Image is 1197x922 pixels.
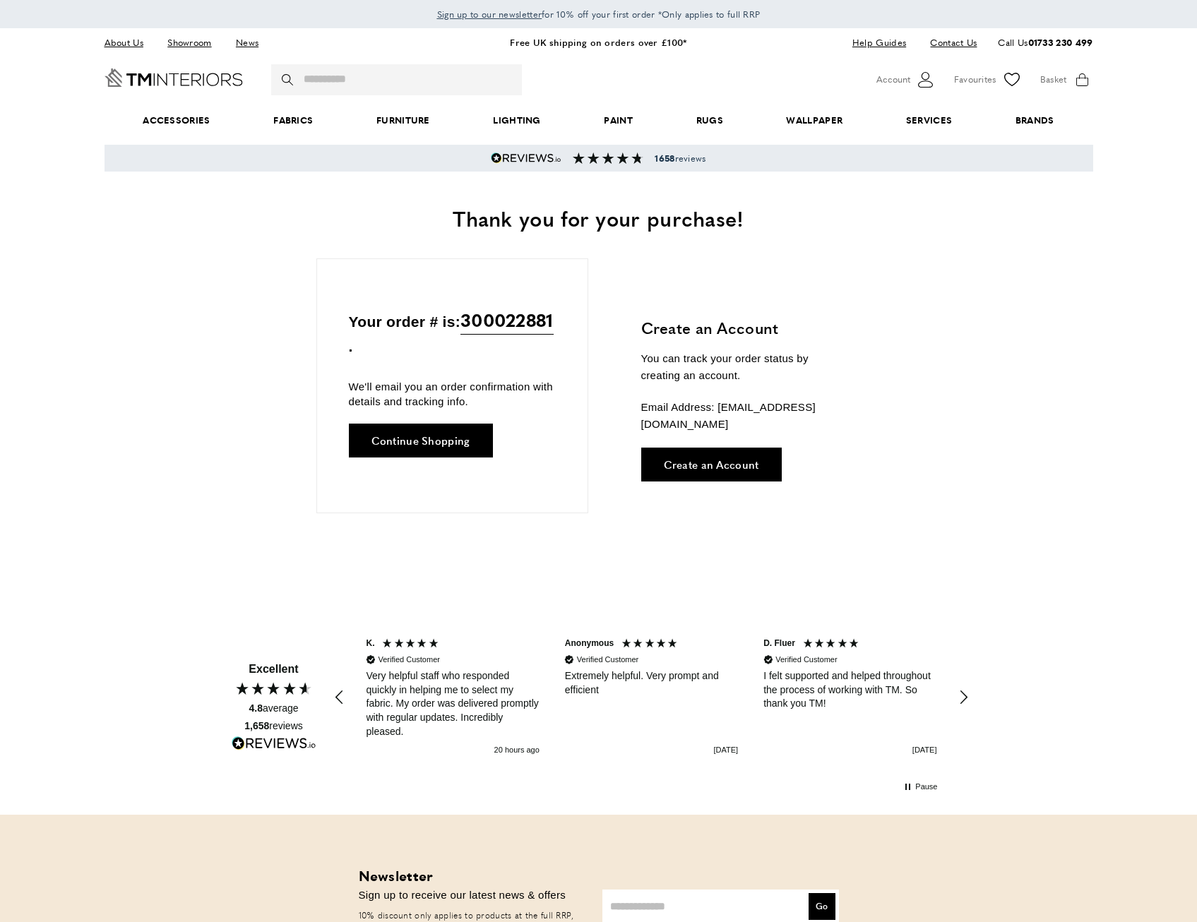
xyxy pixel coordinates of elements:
[491,152,561,164] img: Reviews.io 5 stars
[641,399,850,433] p: Email Address: [EMAIL_ADDRESS][DOMAIN_NAME]
[641,448,782,481] a: Create an Account
[621,637,682,652] div: 5 Stars
[437,8,761,20] span: for 10% off your first order *Only applies to full RRP
[349,379,556,409] p: We'll email you an order confirmation with details and tracking info.
[359,865,434,885] strong: Newsletter
[367,637,375,649] div: K.
[323,616,980,779] div: Customer reviews carousel with auto-scroll controls
[714,745,739,755] div: [DATE]
[1028,35,1093,49] a: 01733 230 499
[755,99,874,142] a: Wallpaper
[437,8,542,20] span: Sign up to our newsletter
[354,616,950,779] div: Customer reviews
[232,736,316,755] a: Read more reviews on REVIEWS.io
[242,99,345,142] a: Fabrics
[874,99,984,142] a: Services
[876,72,910,87] span: Account
[354,630,552,765] div: Review by K., 5 out of 5 stars
[876,69,936,90] button: Customer Account
[437,7,542,21] a: Sign up to our newsletter
[998,35,1092,50] p: Call Us
[462,99,573,142] a: Lighting
[775,654,837,665] div: Verified Customer
[842,33,917,52] a: Help Guides
[954,69,1023,90] a: Favourites
[802,637,864,652] div: 5 Stars
[371,435,470,445] span: Continue Shopping
[244,720,269,731] span: 1,658
[381,637,443,652] div: 5 Stars
[751,630,949,765] div: Review by D. Fluer, 5 out of 5 stars
[453,203,744,233] span: Thank you for your purchase!
[903,781,937,794] div: Pause carousel
[946,681,980,714] div: REVIEWS.io Carousel Scroll Right
[573,99,665,142] a: Paint
[655,152,674,164] strong: 1658
[984,99,1085,142] a: Brands
[919,33,977,52] a: Contact Us
[577,654,638,665] div: Verified Customer
[379,654,440,665] div: Verified Customer
[641,350,850,384] p: You can track your order status by creating an account.
[510,35,686,49] a: Free UK shipping on orders over £100*
[345,99,461,142] a: Furniture
[349,424,493,457] a: Continue Shopping
[573,152,643,164] img: Reviews section
[763,669,936,711] div: I felt supported and helped throughout the process of working with TM. So thank you TM!
[565,669,738,697] div: Extremely helpful. Very prompt and efficient
[349,306,556,359] p: Your order # is: .
[664,459,759,469] span: Create an Account
[249,661,298,677] div: Excellent
[763,637,795,649] div: D. Fluer
[641,317,850,339] h3: Create an Account
[225,33,269,52] a: News
[367,669,540,738] div: Very helpful staff who responded quickly in helping me to select my fabric. My order was delivere...
[494,745,540,755] div: 20 hours ago
[157,33,222,52] a: Showroom
[915,782,937,792] div: Pause
[234,681,314,696] div: 4.80 Stars
[249,702,262,714] span: 4.8
[249,702,298,716] div: average
[244,719,303,734] div: reviews
[565,637,614,649] div: Anonymous
[359,887,581,904] p: Sign up to receive our latest news & offers
[323,681,357,714] div: REVIEWS.io Carousel Scroll Left
[552,630,751,765] div: Review by Anonymous, 5 out of 5 stars
[105,68,243,87] a: Go to Home page
[954,72,996,87] span: Favourites
[111,99,242,142] span: Accessories
[282,64,296,95] button: Search
[655,152,705,164] span: reviews
[105,33,154,52] a: About Us
[665,99,755,142] a: Rugs
[912,745,937,755] div: [DATE]
[949,630,1148,765] div: Review by N., 5 out of 5 stars
[460,306,554,335] span: 300022881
